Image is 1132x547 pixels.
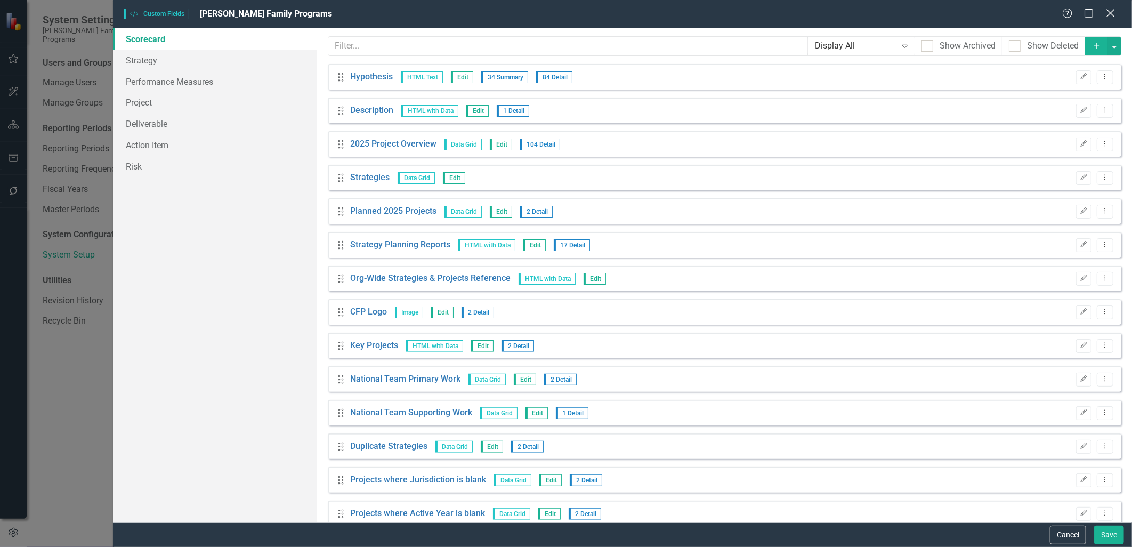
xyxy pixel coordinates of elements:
span: Data Grid [494,474,531,486]
div: Show Deleted [1027,40,1079,52]
a: Hypothesis [350,71,393,83]
a: 2025 Project Overview [350,138,436,150]
a: Scorecard [113,28,317,50]
span: Data Grid [444,139,482,150]
div: Show Archived [940,40,996,52]
span: Edit [584,273,606,285]
span: 2 Detail [462,307,494,318]
input: Filter... [328,36,808,56]
a: Strategies [350,172,390,184]
span: Edit [490,139,512,150]
span: Edit [490,206,512,218]
span: HTML Text [401,71,443,83]
a: Action Item [113,134,317,156]
span: HTML with Data [519,273,576,285]
span: 34 Summary [481,71,528,83]
a: Projects where Jurisdiction is blank [350,474,486,486]
span: 1 Detail [497,105,529,117]
span: 104 Detail [520,139,560,150]
span: Edit [481,441,503,453]
a: Planned 2025 Projects [350,205,436,218]
a: Key Projects [350,340,398,352]
span: Data Grid [468,374,506,385]
a: CFP Logo [350,306,387,318]
span: Edit [451,71,473,83]
a: Strategy [113,50,317,71]
span: Edit [539,474,562,486]
a: Projects where Active Year is blank [350,508,485,520]
a: Description [350,104,393,117]
a: National Team Supporting Work [350,407,472,419]
span: Edit [538,508,561,520]
a: Strategy Planning Reports [350,239,450,251]
span: 17 Detail [554,239,590,251]
span: HTML with Data [458,239,515,251]
span: 2 Detail [570,474,602,486]
a: Risk [113,156,317,177]
span: HTML with Data [401,105,458,117]
a: Duplicate Strategies [350,440,427,453]
a: National Team Primary Work [350,373,460,385]
a: Deliverable [113,113,317,134]
span: Edit [443,172,465,184]
span: Custom Fields [124,9,189,19]
span: 2 Detail [544,374,577,385]
button: Save [1094,526,1124,544]
span: Data Grid [480,407,518,419]
span: Image [395,307,423,318]
span: Edit [471,340,494,352]
span: Edit [514,374,536,385]
span: 84 Detail [536,71,572,83]
span: 1 Detail [556,407,588,419]
span: Data Grid [398,172,435,184]
span: HTML with Data [406,340,463,352]
span: Data Grid [444,206,482,218]
span: 2 Detail [520,206,553,218]
button: Cancel [1050,526,1086,544]
span: Edit [523,239,546,251]
a: Project [113,92,317,113]
a: Performance Measures [113,71,317,92]
span: Data Grid [435,441,473,453]
span: Edit [466,105,489,117]
a: Org-Wide Strategies & Projects Reference [350,272,511,285]
span: Edit [525,407,548,419]
span: 2 Detail [511,441,544,453]
span: Data Grid [493,508,530,520]
span: [PERSON_NAME] Family Programs [200,9,332,19]
span: 2 Detail [502,340,534,352]
span: Edit [431,307,454,318]
span: 2 Detail [569,508,601,520]
div: Display All [815,40,896,52]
